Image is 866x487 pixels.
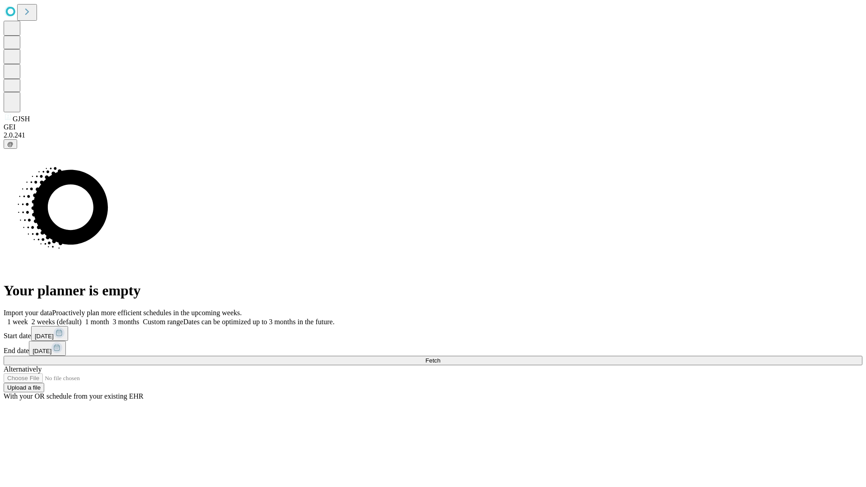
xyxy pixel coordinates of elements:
span: 3 months [113,318,139,326]
span: Import your data [4,309,52,317]
span: Alternatively [4,365,41,373]
span: [DATE] [32,348,51,354]
button: Fetch [4,356,862,365]
span: Proactively plan more efficient schedules in the upcoming weeks. [52,309,242,317]
span: GJSH [13,115,30,123]
div: End date [4,341,862,356]
div: 2.0.241 [4,131,862,139]
button: [DATE] [31,326,68,341]
h1: Your planner is empty [4,282,862,299]
span: Fetch [425,357,440,364]
button: @ [4,139,17,149]
span: [DATE] [35,333,54,340]
span: Dates can be optimized up to 3 months in the future. [183,318,334,326]
span: Custom range [143,318,183,326]
span: With your OR schedule from your existing EHR [4,392,143,400]
button: Upload a file [4,383,44,392]
button: [DATE] [29,341,66,356]
span: 2 weeks (default) [32,318,82,326]
span: 1 week [7,318,28,326]
div: GEI [4,123,862,131]
div: Start date [4,326,862,341]
span: 1 month [85,318,109,326]
span: @ [7,141,14,147]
